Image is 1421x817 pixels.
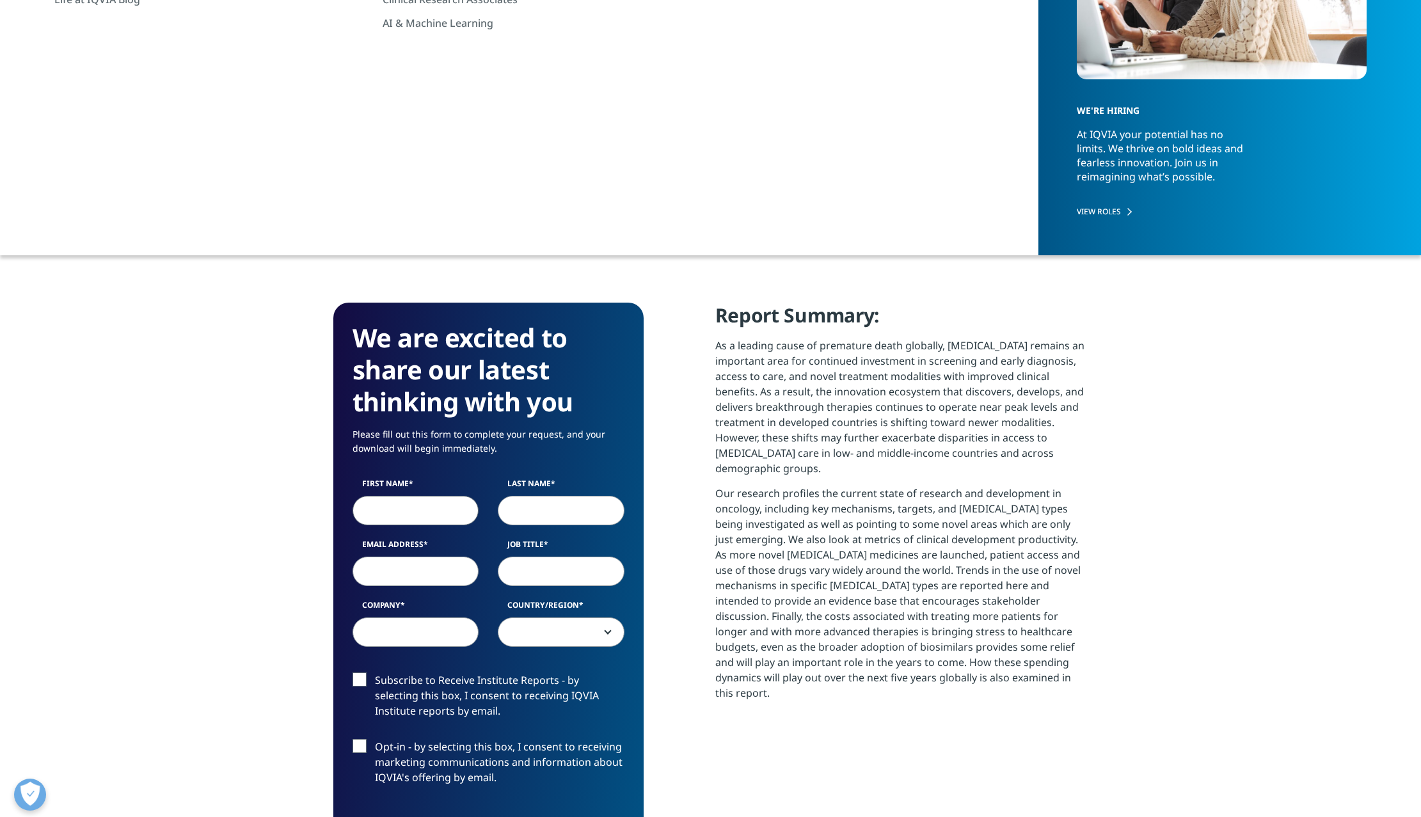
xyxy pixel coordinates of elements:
[353,672,624,726] label: Subscribe to Receive Institute Reports - by selecting this box, I consent to receiving IQVIA Inst...
[353,427,624,465] p: Please fill out this form to complete your request, and your download will begin immediately.
[498,599,624,617] label: Country/Region
[715,303,1088,338] h4: Report Summary:
[498,478,624,496] label: Last Name
[353,539,479,557] label: Email Address
[353,478,479,496] label: First Name
[1077,127,1253,195] p: At IQVIA your potential has no limits. We thrive on bold ideas and fearless innovation. Join us i...
[1077,206,1367,217] a: VIEW ROLES
[1077,83,1353,127] h5: WE'RE HIRING
[383,16,683,30] a: AI & Machine Learning
[14,779,46,811] button: Open Preferences
[715,486,1088,710] p: Our research profiles the current state of research and development in oncology, including key me...
[353,599,479,617] label: Company
[353,739,624,792] label: Opt-in - by selecting this box, I consent to receiving marketing communications and information a...
[353,322,624,418] h3: We are excited to share our latest thinking with you
[498,539,624,557] label: Job Title
[715,338,1088,486] p: As a leading cause of premature death globally, [MEDICAL_DATA] remains an important area for cont...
